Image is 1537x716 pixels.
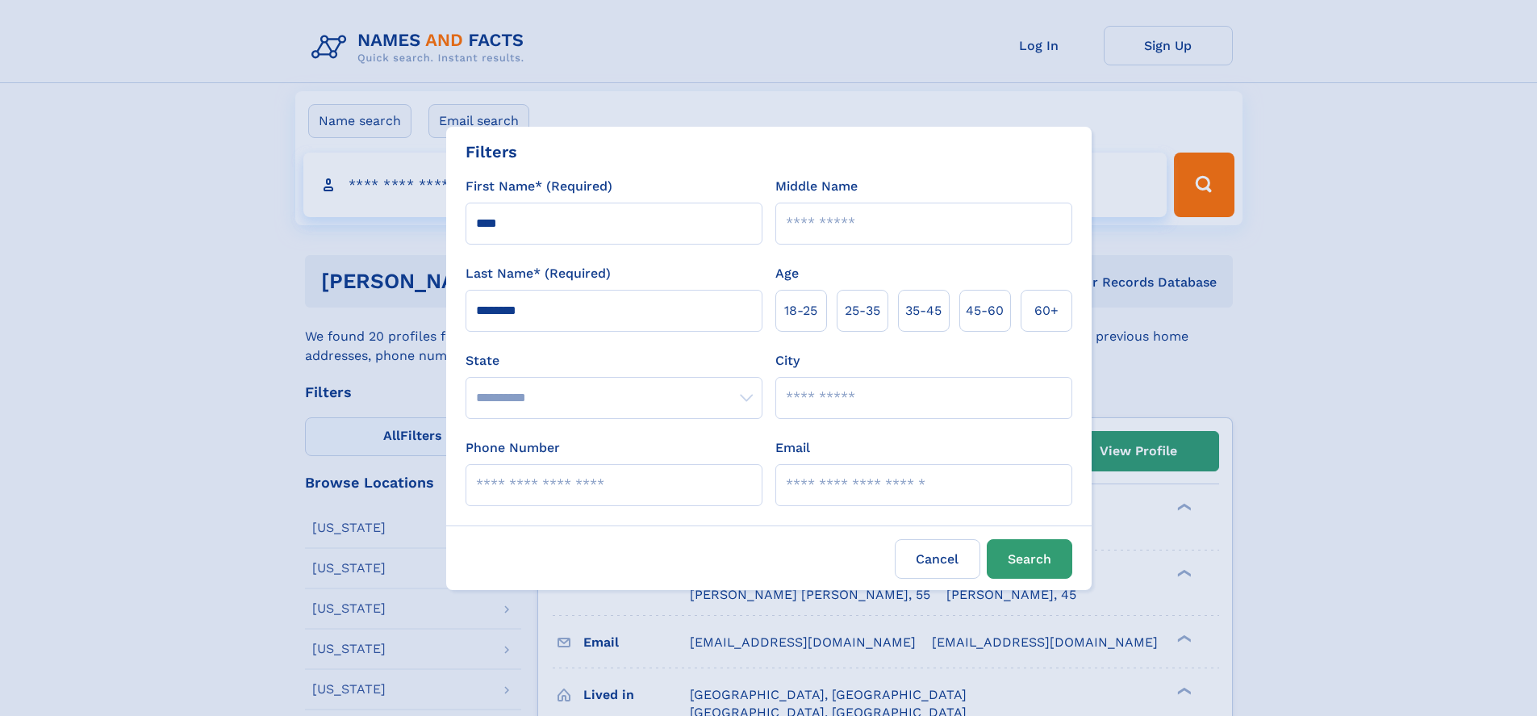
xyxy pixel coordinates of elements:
span: 25‑35 [845,301,880,320]
label: Last Name* (Required) [466,264,611,283]
label: Email [775,438,810,458]
label: Cancel [895,539,980,579]
button: Search [987,539,1072,579]
label: Age [775,264,799,283]
div: Filters [466,140,517,164]
span: 35‑45 [905,301,942,320]
label: City [775,351,800,371]
span: 45‑60 [966,301,1004,320]
label: State [466,351,762,371]
span: 18‑25 [784,301,817,320]
label: First Name* (Required) [466,177,612,196]
label: Middle Name [775,177,858,196]
label: Phone Number [466,438,560,458]
span: 60+ [1034,301,1059,320]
